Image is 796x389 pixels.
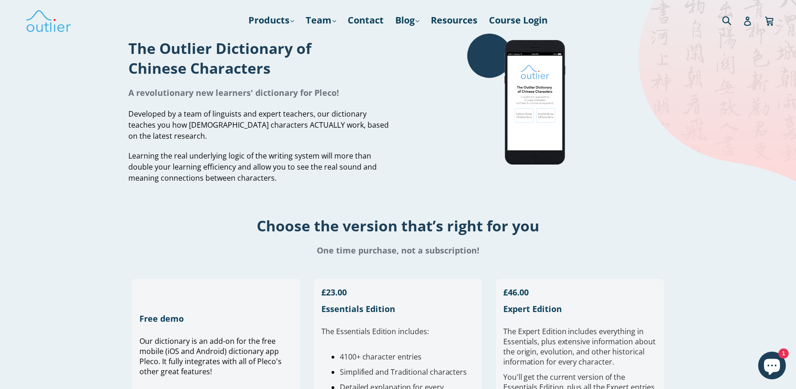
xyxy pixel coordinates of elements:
[321,287,347,298] span: £23.00
[301,12,341,29] a: Team
[340,352,422,362] span: 4100+ character entries
[128,38,391,78] h1: The Outlier Dictionary of Chinese Characters
[139,313,293,324] h1: Free demo
[503,303,657,314] h1: Expert Edition
[139,336,282,377] span: Our dictionary is an add-on for the free mobile (iOS and Android) dictionary app Pleco. It fully ...
[503,326,603,336] span: The Expert Edition includes e
[426,12,482,29] a: Resources
[503,287,529,298] span: £46.00
[321,326,428,336] span: The Essentials Edition includes:
[128,109,389,141] span: Developed by a team of linguists and expert teachers, our dictionary teaches you how [DEMOGRAPHIC...
[340,367,467,377] span: Simplified and Traditional characters
[343,12,388,29] a: Contact
[755,352,789,382] inbox-online-store-chat: Shopify online store chat
[503,326,655,367] span: verything in Essentials, plus extensive information about the origin, evolution, and other histor...
[244,12,299,29] a: Products
[321,303,475,314] h1: Essentials Edition
[25,7,72,34] img: Outlier Linguistics
[720,11,745,29] input: Search
[128,87,391,98] h1: A revolutionary new learners' dictionary for Pleco!
[484,12,552,29] a: Course Login
[128,151,377,183] span: Learning the real underlying logic of the writing system will more than double your learning effi...
[391,12,424,29] a: Blog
